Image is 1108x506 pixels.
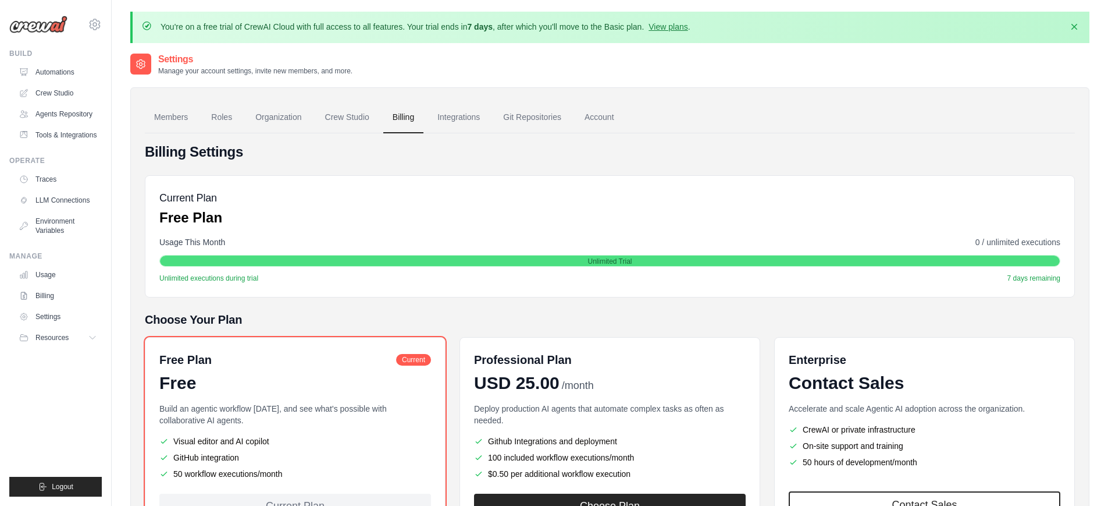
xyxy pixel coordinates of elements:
[474,403,746,426] p: Deploy production AI agents that automate complex tasks as often as needed.
[159,373,431,394] div: Free
[789,403,1060,415] p: Accelerate and scale Agentic AI adoption across the organization.
[975,236,1060,248] span: 0 / unlimited executions
[474,373,560,394] span: USD 25.00
[789,457,1060,468] li: 50 hours of development/month
[14,63,102,82] a: Automations
[145,143,1075,161] h4: Billing Settings
[575,102,624,133] a: Account
[428,102,489,133] a: Integrations
[246,102,311,133] a: Organization
[316,102,379,133] a: Crew Studio
[474,352,572,368] h6: Professional Plan
[145,312,1075,328] h5: Choose Your Plan
[14,126,102,144] a: Tools & Integrations
[474,468,746,480] li: $0.50 per additional workflow execution
[562,378,594,394] span: /month
[14,328,102,347] button: Resources
[159,208,222,227] p: Free Plan
[159,190,222,206] h5: Current Plan
[14,212,102,240] a: Environment Variables
[159,468,431,480] li: 50 workflow executions/month
[202,102,241,133] a: Roles
[474,452,746,463] li: 100 included workflow executions/month
[159,236,225,248] span: Usage This Month
[9,16,67,33] img: Logo
[789,352,1060,368] h6: Enterprise
[9,49,102,58] div: Build
[1007,274,1060,283] span: 7 days remaining
[158,66,352,76] p: Manage your account settings, invite new members, and more.
[52,482,73,491] span: Logout
[161,21,690,33] p: You're on a free trial of CrewAI Cloud with full access to all features. Your trial ends in , aft...
[9,156,102,165] div: Operate
[14,266,102,284] a: Usage
[467,22,493,31] strong: 7 days
[789,440,1060,452] li: On-site support and training
[159,452,431,463] li: GitHub integration
[14,191,102,210] a: LLM Connections
[587,257,632,266] span: Unlimited Trial
[494,102,571,133] a: Git Repositories
[789,373,1060,394] div: Contact Sales
[145,102,197,133] a: Members
[789,424,1060,436] li: CrewAI or private infrastructure
[383,102,423,133] a: Billing
[9,477,102,497] button: Logout
[159,403,431,426] p: Build an agentic workflow [DATE], and see what's possible with collaborative AI agents.
[14,286,102,305] a: Billing
[159,352,212,368] h6: Free Plan
[14,170,102,189] a: Traces
[158,52,352,66] h2: Settings
[396,354,431,366] span: Current
[159,274,258,283] span: Unlimited executions during trial
[35,333,69,342] span: Resources
[159,436,431,447] li: Visual editor and AI copilot
[14,84,102,102] a: Crew Studio
[14,307,102,326] a: Settings
[14,105,102,123] a: Agents Repository
[474,436,746,447] li: Github Integrations and deployment
[9,252,102,261] div: Manage
[649,22,687,31] a: View plans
